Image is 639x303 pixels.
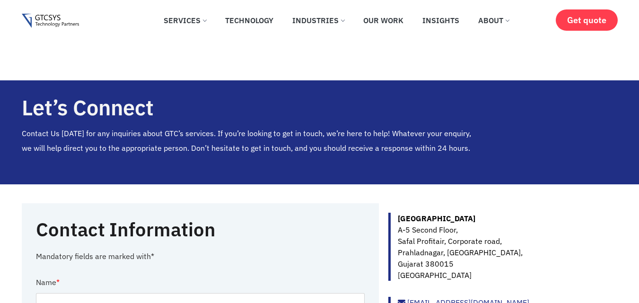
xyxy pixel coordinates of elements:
h2: Contact Information [36,217,339,241]
span: Get quote [567,15,606,25]
a: About [471,10,516,31]
a: Insights [415,10,466,31]
a: Technology [218,10,280,31]
h3: Let’s Connect [22,96,481,120]
img: Gtcsys logo [22,14,79,28]
a: Industries [285,10,351,31]
label: Name [36,271,60,293]
a: Services [157,10,213,31]
p: Contact Us [DATE] for any inquiries about GTC’s services. If you’re looking to get in touch, we’r... [22,126,481,155]
strong: [GEOGRAPHIC_DATA] [398,214,475,223]
div: Mandatory fields are marked with* [36,251,365,262]
p: A-5 Second Floor, Safal Profitair, Corporate road, Prahladnagar, [GEOGRAPHIC_DATA], Gujarat 38001... [398,213,608,281]
a: Our Work [356,10,411,31]
a: Get quote [556,9,618,31]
